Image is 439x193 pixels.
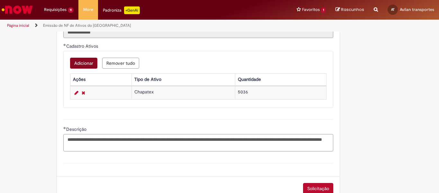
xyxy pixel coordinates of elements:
[391,7,395,12] span: AT
[63,27,333,38] input: CNPJ da Transportadora
[68,7,74,13] span: 11
[132,73,235,85] th: Tipo de Ativo
[302,6,320,13] span: Favoritos
[66,43,99,49] span: Cadastro Ativos
[43,23,131,28] a: Emissão de NF de Ativos do [GEOGRAPHIC_DATA]
[80,89,87,97] a: Remover linha 1
[66,126,88,132] span: Descrição
[70,58,97,69] button: Add a row for Cadastro Ativos
[63,43,66,46] span: Obrigatório Preenchido
[124,6,140,14] p: +GenAi
[400,7,434,12] span: Avilan transportes
[341,6,364,13] span: Rascunhos
[70,73,131,85] th: Ações
[44,6,67,13] span: Requisições
[73,89,80,97] a: Editar Linha 1
[235,86,327,99] td: 5036
[1,3,34,16] img: ServiceNow
[5,20,288,32] ul: Trilhas de página
[63,127,66,129] span: Obrigatório Preenchido
[102,58,139,69] button: Remove all rows for Cadastro Ativos
[83,6,93,13] span: More
[321,7,326,13] span: 1
[235,73,327,85] th: Quantidade
[336,7,364,13] a: Rascunhos
[63,134,333,151] textarea: Descrição
[7,23,29,28] a: Página inicial
[132,86,235,99] td: Chapatex
[103,6,140,14] div: Padroniza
